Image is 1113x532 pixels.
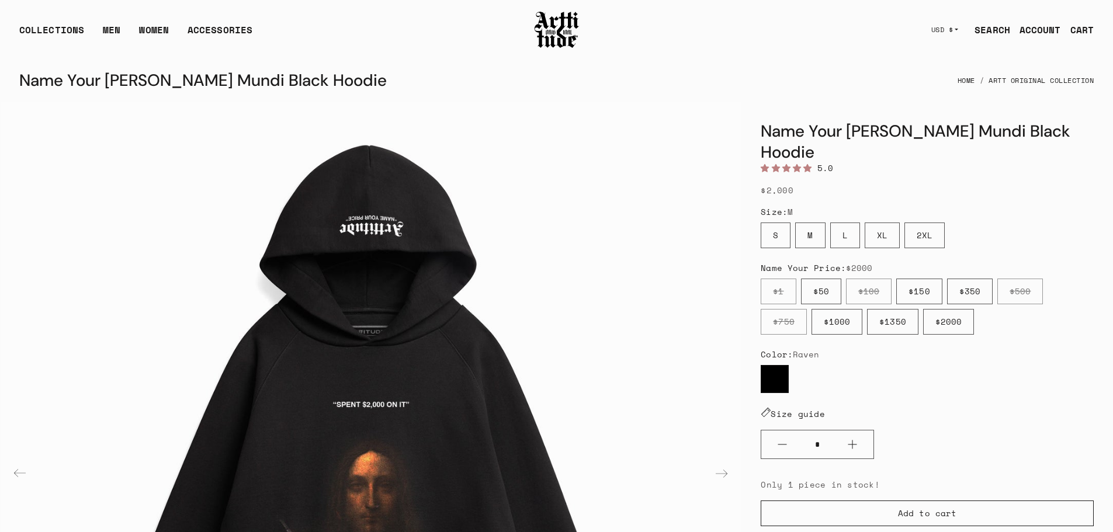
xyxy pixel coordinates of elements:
[10,23,262,46] ul: Main navigation
[19,67,387,95] div: Name Your [PERSON_NAME] Mundi Black Hoodie
[793,348,820,360] span: Raven
[1061,18,1094,41] a: Open cart
[533,10,580,50] img: Arttitude
[1070,23,1094,37] div: CART
[761,309,806,335] label: $750
[812,309,863,335] label: $1000
[830,222,860,248] label: L
[761,162,817,174] span: 5.00 stars
[761,349,1094,360] div: Color:
[931,25,953,34] span: USD $
[923,309,975,335] label: $2000
[1010,18,1061,41] a: ACCOUNT
[896,279,942,304] label: $150
[898,507,956,519] span: Add to cart
[801,279,841,304] label: $50
[761,430,803,458] button: Minus
[989,68,1094,93] a: ARTT Original Collection
[761,206,1094,218] div: Size:
[19,23,84,46] div: COLLECTIONS
[817,162,834,174] span: 5.0
[831,430,873,458] button: Plus
[965,18,1010,41] a: SEARCH
[188,23,252,46] div: ACCESSORIES
[139,23,169,46] a: WOMEN
[924,17,966,43] button: USD $
[788,206,793,218] span: M
[867,309,918,335] label: $1350
[708,460,736,488] div: Next slide
[761,500,1094,526] button: Add to cart
[761,121,1094,163] h1: Name Your [PERSON_NAME] Mundi Black Hoodie
[761,262,1094,274] div: Name Your Price:
[6,460,34,488] div: Previous slide
[846,262,873,274] span: $2000
[761,183,793,197] span: $2,000
[904,222,945,248] label: 2XL
[997,279,1043,304] label: $500
[103,23,120,46] a: MEN
[803,434,831,455] input: Quantity
[761,365,789,393] label: Raven
[761,279,796,304] label: $1
[761,478,1094,491] div: Only 1 piece in stock!
[865,222,900,248] label: XL
[958,68,975,93] a: Home
[947,279,993,304] label: $350
[761,222,790,248] label: S
[761,408,825,420] a: Size guide
[846,279,892,304] label: $100
[795,222,825,248] label: M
